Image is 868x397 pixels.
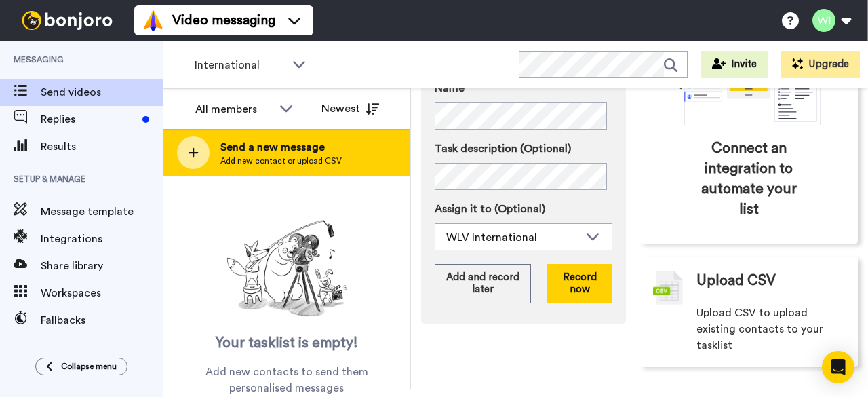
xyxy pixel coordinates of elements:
[220,155,342,166] span: Add new contact or upload CSV
[61,361,117,372] span: Collapse menu
[446,229,579,246] div: WLV International
[41,312,163,328] span: Fallbacks
[172,11,275,30] span: Video messaging
[195,101,273,117] div: All members
[195,57,285,73] span: International
[41,231,163,247] span: Integrations
[435,201,612,217] label: Assign it to (Optional)
[311,95,389,122] button: Newest
[41,111,137,128] span: Replies
[653,271,683,305] img: csv-grey.png
[822,351,854,383] div: Open Intercom Messenger
[41,285,163,301] span: Workspaces
[216,333,358,354] span: Your tasklist is empty!
[547,264,612,303] button: Record now
[41,138,163,155] span: Results
[41,258,163,274] span: Share library
[142,10,164,31] img: vm-color.svg
[435,264,531,303] button: Add and record later
[781,51,860,78] button: Upgrade
[35,358,127,375] button: Collapse menu
[41,204,163,220] span: Message template
[41,84,163,100] span: Send videos
[696,305,844,354] span: Upload CSV to upload existing contacts to your tasklist
[435,80,465,96] span: Name
[701,51,768,78] button: Invite
[16,11,118,30] img: bj-logo-header-white.svg
[183,364,390,396] span: Add new contacts to send them personalised messages
[696,271,776,291] span: Upload CSV
[220,139,342,155] span: Send a new message
[435,140,612,157] label: Task description (Optional)
[219,214,355,323] img: ready-set-action.png
[697,138,800,220] span: Connect an integration to automate your list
